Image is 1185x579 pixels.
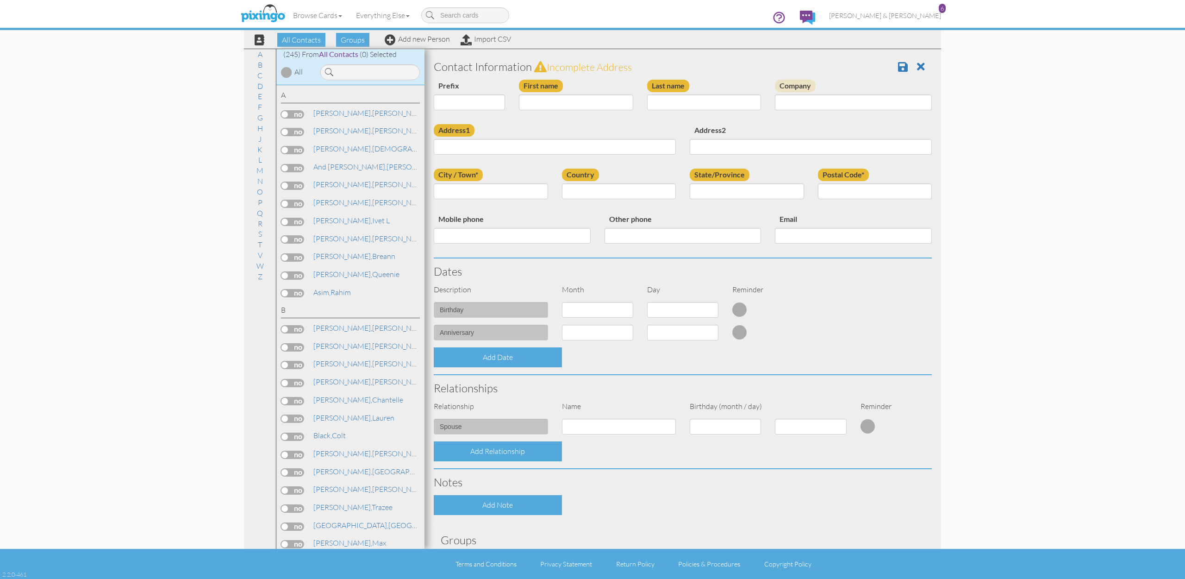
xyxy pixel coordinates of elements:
a: V [253,250,267,261]
a: Policies & Procedures [678,560,740,568]
span: [PERSON_NAME], [313,144,372,153]
label: Other phone [605,213,656,226]
span: All Contacts [319,50,358,58]
span: [PERSON_NAME], [313,180,372,189]
a: Breann [312,251,396,262]
a: T [253,239,267,250]
span: [PERSON_NAME], [313,126,372,135]
span: [PERSON_NAME], [313,252,372,261]
div: Reminder [725,284,811,295]
a: Q [252,208,268,219]
label: Postal Code* [818,169,869,181]
span: [PERSON_NAME], [313,503,372,512]
span: [PERSON_NAME], [313,323,372,333]
a: Everything Else [349,4,417,27]
a: [GEOGRAPHIC_DATA] [312,520,463,531]
span: [PERSON_NAME], [313,467,372,476]
a: Queenie [312,269,400,280]
a: [PERSON_NAME] [312,233,430,244]
a: W [252,260,268,271]
label: Email [775,213,802,226]
a: H [253,123,268,134]
div: Add Note [434,495,562,515]
a: F [253,101,267,113]
input: (e.g. Friend, Daughter) [434,419,548,434]
img: pixingo logo [238,2,287,25]
a: [PERSON_NAME] [312,376,430,387]
a: Rahim [312,287,352,298]
div: B [281,305,420,318]
div: All [294,67,303,77]
a: K [253,144,267,155]
a: [DEMOGRAPHIC_DATA] [312,143,454,154]
span: [PERSON_NAME], [313,377,372,386]
label: Country [562,169,599,181]
a: Copyright Policy [764,560,811,568]
span: [PERSON_NAME], [313,198,372,207]
div: Birthday (month / day) [683,401,854,412]
span: [PERSON_NAME], [313,341,372,351]
div: Add Date [434,347,562,367]
a: [PERSON_NAME] [312,107,430,119]
label: Last name [647,80,689,92]
span: All Contacts [277,33,325,47]
a: D [253,81,268,92]
div: Reminder [854,401,896,412]
a: Add new Person [385,34,450,44]
span: [PERSON_NAME], [313,485,372,494]
span: [PERSON_NAME], [313,449,372,458]
label: Address2 [690,124,730,137]
span: Incomplete address [547,61,632,73]
div: Relationship [427,401,555,412]
div: Day [640,284,725,295]
div: 2.2.0-461 [2,570,26,579]
a: Colt [312,430,347,441]
img: comments.svg [800,11,815,25]
a: [PERSON_NAME] [312,125,430,136]
a: Import CSV [461,34,511,44]
a: [GEOGRAPHIC_DATA] [312,466,447,477]
a: B [253,59,267,70]
a: Browse Cards [286,4,349,27]
a: [PERSON_NAME] [312,484,430,495]
div: Month [555,284,640,295]
a: C [253,70,267,81]
span: [PERSON_NAME], [313,413,372,422]
a: M [252,165,268,176]
span: [GEOGRAPHIC_DATA], [313,521,388,530]
h3: Relationships [434,382,932,394]
a: [PERSON_NAME] [312,161,511,172]
label: Prefix [434,80,464,92]
a: E [253,91,267,102]
h3: Dates [434,265,932,277]
label: Company [775,80,816,92]
a: Trazee [312,502,393,513]
label: State/Province [690,169,749,181]
a: Chantelle [312,394,404,405]
div: (245) From [276,49,424,60]
span: [PERSON_NAME], [313,395,372,404]
input: Search cards [421,7,509,23]
a: [PERSON_NAME] [312,179,430,190]
label: Mobile phone [434,213,488,226]
div: Add Relationship [434,441,562,461]
h3: Contact Information [434,61,932,73]
a: G [253,112,268,123]
a: Lauren [312,412,395,423]
a: [PERSON_NAME] [312,340,430,352]
a: [PERSON_NAME] [312,322,430,334]
a: [PERSON_NAME] [312,197,430,208]
a: Ivet L [312,215,391,226]
a: S [254,228,267,239]
h3: Groups [441,534,925,546]
a: A [253,49,267,60]
span: Black, [313,431,332,440]
label: First name [519,80,563,92]
a: Z [253,271,267,282]
div: Name [555,401,683,412]
span: [PERSON_NAME], [313,234,372,243]
span: [PERSON_NAME], [313,538,372,548]
span: [PERSON_NAME], [313,270,372,279]
a: Max [312,537,387,548]
span: (0) Selected [360,50,397,59]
